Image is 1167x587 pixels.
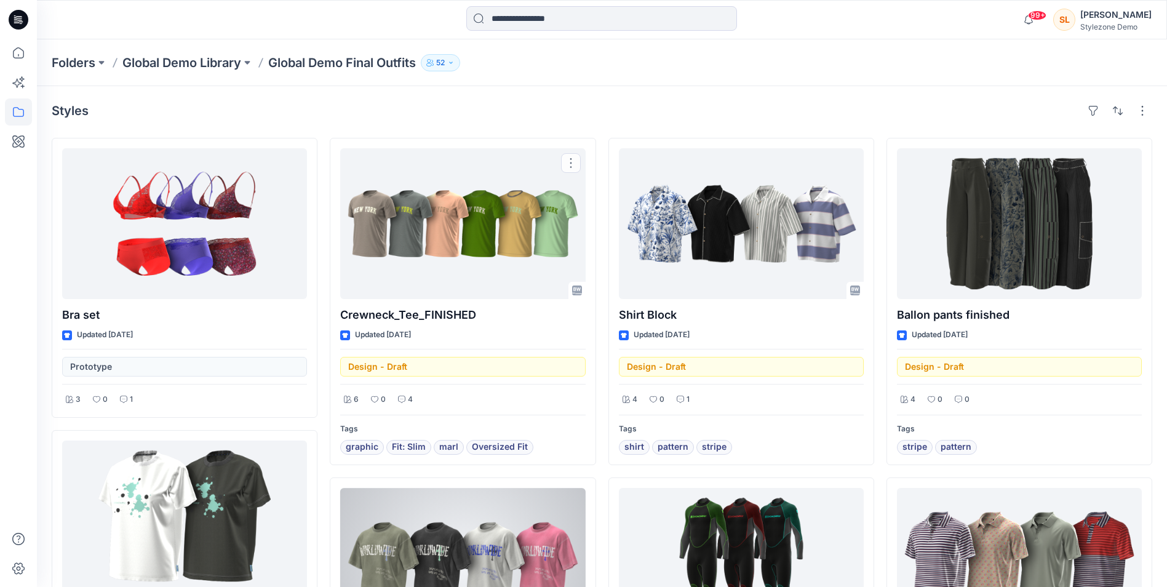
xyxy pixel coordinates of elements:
[634,329,690,341] p: Updated [DATE]
[902,440,927,455] span: stripe
[632,393,637,406] p: 4
[439,440,458,455] span: marl
[421,54,460,71] button: 52
[897,423,1142,436] p: Tags
[103,393,108,406] p: 0
[392,440,426,455] span: Fit: Slim
[702,440,727,455] span: stripe
[52,103,89,118] h4: Styles
[130,393,133,406] p: 1
[687,393,690,406] p: 1
[52,54,95,71] a: Folders
[340,423,585,436] p: Tags
[76,393,81,406] p: 3
[897,306,1142,324] p: Ballon pants finished
[355,329,411,341] p: Updated [DATE]
[381,393,386,406] p: 0
[1080,7,1152,22] div: [PERSON_NAME]
[346,440,378,455] span: graphic
[938,393,942,406] p: 0
[122,54,241,71] a: Global Demo Library
[1028,10,1046,20] span: 99+
[897,148,1142,299] a: Ballon pants finished
[340,148,585,299] a: Crewneck_Tee_FINISHED
[910,393,915,406] p: 4
[658,440,688,455] span: pattern
[340,306,585,324] p: Crewneck_Tee_FINISHED
[354,393,359,406] p: 6
[1053,9,1075,31] div: SL
[77,329,133,341] p: Updated [DATE]
[941,440,971,455] span: pattern
[659,393,664,406] p: 0
[1080,22,1152,31] div: Stylezone Demo
[619,148,864,299] a: Shirt Block
[912,329,968,341] p: Updated [DATE]
[624,440,644,455] span: shirt
[472,440,528,455] span: Oversized Fit
[62,306,307,324] p: Bra set
[436,56,445,70] p: 52
[408,393,413,406] p: 4
[619,306,864,324] p: Shirt Block
[62,148,307,299] a: Bra set
[965,393,970,406] p: 0
[268,54,416,71] p: Global Demo Final Outfits
[619,423,864,436] p: Tags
